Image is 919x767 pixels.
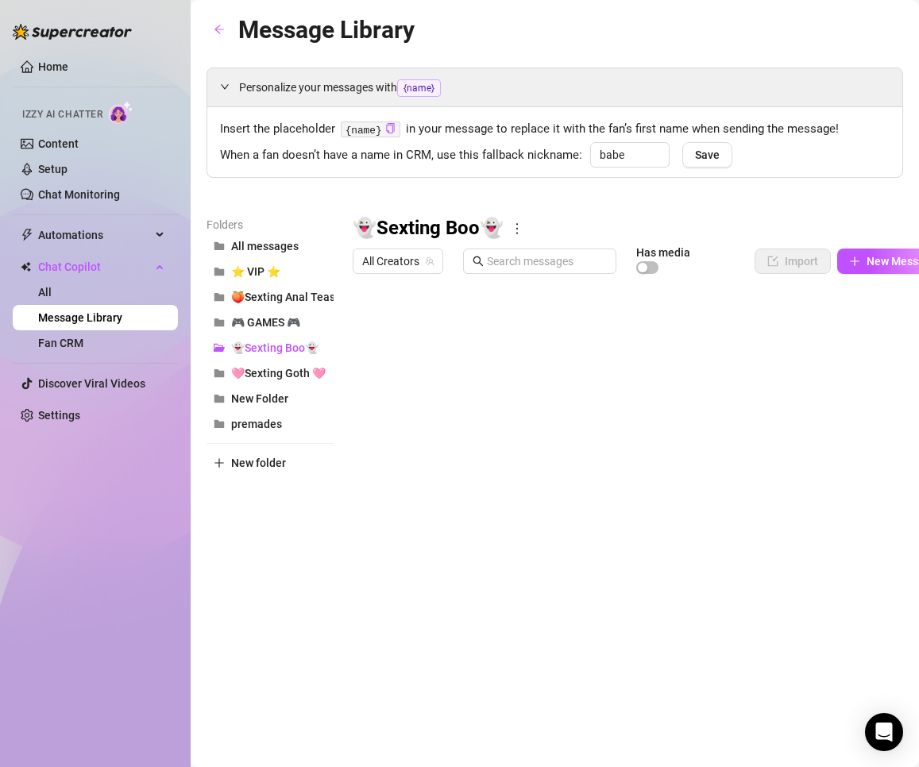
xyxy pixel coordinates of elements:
[207,259,334,284] button: ⭐ VIP ⭐
[207,360,334,386] button: 🩷Sexting Goth 🩷
[214,457,225,468] span: plus
[362,249,434,273] span: All Creators
[21,229,33,241] span: thunderbolt
[207,386,334,411] button: New Folder
[231,392,288,405] span: New Folder
[38,337,83,349] a: Fan CRM
[214,393,225,404] span: folder
[231,418,282,430] span: premades
[109,101,133,124] img: AI Chatter
[397,79,441,97] span: {name}
[207,411,334,437] button: premades
[38,60,68,73] a: Home
[510,222,524,236] span: more
[207,216,334,233] article: Folders
[207,310,334,335] button: 🎮 GAMES 🎮
[38,377,145,390] a: Discover Viral Videos
[214,342,225,353] span: folder-open
[231,457,286,469] span: New folder
[849,256,860,267] span: plus
[214,241,225,252] span: folder
[385,123,396,133] span: copy
[21,261,31,272] img: Chat Copilot
[755,249,831,274] button: Import
[22,107,102,122] span: Izzy AI Chatter
[207,68,902,106] div: Personalize your messages with{name}
[231,341,319,354] span: 👻Sexting Boo👻
[207,284,334,310] button: 🍑Sexting Anal Tease🍑
[38,188,120,201] a: Chat Monitoring
[207,335,334,360] button: 👻Sexting Boo👻
[220,146,582,165] span: When a fan doesn’t have a name in CRM, use this fallback nickname:
[38,163,68,175] a: Setup
[38,137,79,150] a: Content
[682,142,732,168] button: Save
[231,240,299,252] span: All messages
[214,317,225,328] span: folder
[214,368,225,379] span: folder
[214,291,225,303] span: folder
[239,79,890,97] span: Personalize your messages with
[231,367,326,380] span: 🩷Sexting Goth 🩷
[231,265,280,278] span: ⭐ VIP ⭐
[231,291,355,303] span: 🍑Sexting Anal Tease🍑
[385,123,396,135] button: Click to Copy
[865,713,903,751] div: Open Intercom Messenger
[207,233,334,259] button: All messages
[636,248,690,257] article: Has media
[473,256,484,267] span: search
[38,222,151,248] span: Automations
[38,254,151,279] span: Chat Copilot
[231,316,300,329] span: 🎮 GAMES 🎮
[214,266,225,277] span: folder
[425,256,434,266] span: team
[214,418,225,430] span: folder
[220,120,890,139] span: Insert the placeholder in your message to replace it with the fan’s first name when sending the m...
[38,286,52,299] a: All
[695,148,720,161] span: Save
[341,121,400,138] code: {name}
[207,450,334,476] button: New folder
[214,24,225,35] span: arrow-left
[38,409,80,422] a: Settings
[353,216,504,241] h3: 👻Sexting Boo👻
[38,311,122,324] a: Message Library
[13,24,132,40] img: logo-BBDzfeDw.svg
[220,82,230,91] span: expanded
[238,11,415,48] article: Message Library
[487,252,607,270] input: Search messages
